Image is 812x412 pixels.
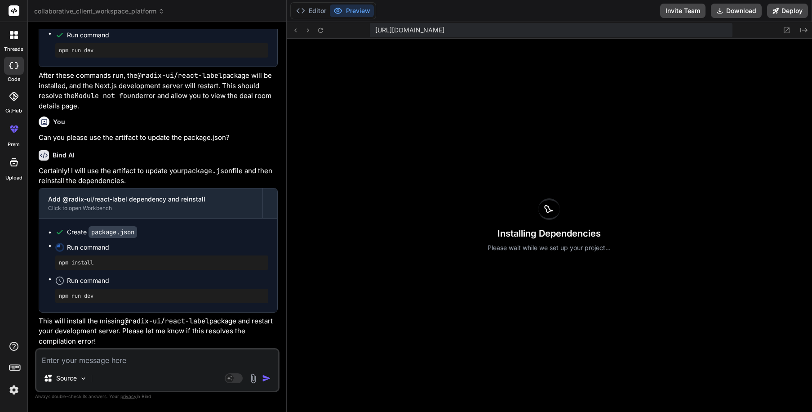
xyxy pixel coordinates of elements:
[39,188,262,218] button: Add @radix-ui/react-label dependency and reinstallClick to open Workbench
[375,26,444,35] span: [URL][DOMAIN_NAME]
[67,276,268,285] span: Run command
[75,91,139,100] code: Module not found
[56,374,77,383] p: Source
[39,166,278,186] p: Certainly! I will use the artifact to update your file and then reinstall the dependencies.
[39,133,278,143] p: Can you please use the artifact to update the package.json?
[5,174,22,182] label: Upload
[124,317,209,326] code: @radix-ui/react-label
[80,375,87,382] img: Pick Models
[8,141,20,148] label: prem
[67,31,268,40] span: Run command
[262,374,271,383] img: icon
[6,382,22,398] img: settings
[39,71,278,111] p: After these commands run, the package will be installed, and the Next.js development server will ...
[488,243,611,252] p: Please wait while we set up your project...
[35,392,280,401] p: Always double-check its answers. Your in Bind
[53,151,75,160] h6: Bind AI
[248,373,258,384] img: attachment
[488,227,611,240] h3: Installing Dependencies
[8,76,20,83] label: code
[59,47,265,54] pre: npm run dev
[67,228,137,237] div: Create
[34,7,164,16] span: collaborative_client_workspace_platform
[59,259,265,266] pre: npm install
[184,166,232,175] code: package.json
[67,243,268,252] span: Run command
[59,292,265,300] pre: npm run dev
[4,45,23,53] label: threads
[48,195,253,204] div: Add @radix-ui/react-label dependency and reinstall
[711,4,762,18] button: Download
[660,4,706,18] button: Invite Team
[138,71,222,80] code: @radix-ui/react-label
[767,4,808,18] button: Deploy
[120,394,137,399] span: privacy
[89,226,137,238] code: package.json
[48,205,253,212] div: Click to open Workbench
[330,4,374,17] button: Preview
[39,316,278,347] p: This will install the missing package and restart your development server. Please let me know if ...
[53,117,65,126] h6: You
[5,107,22,115] label: GitHub
[293,4,330,17] button: Editor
